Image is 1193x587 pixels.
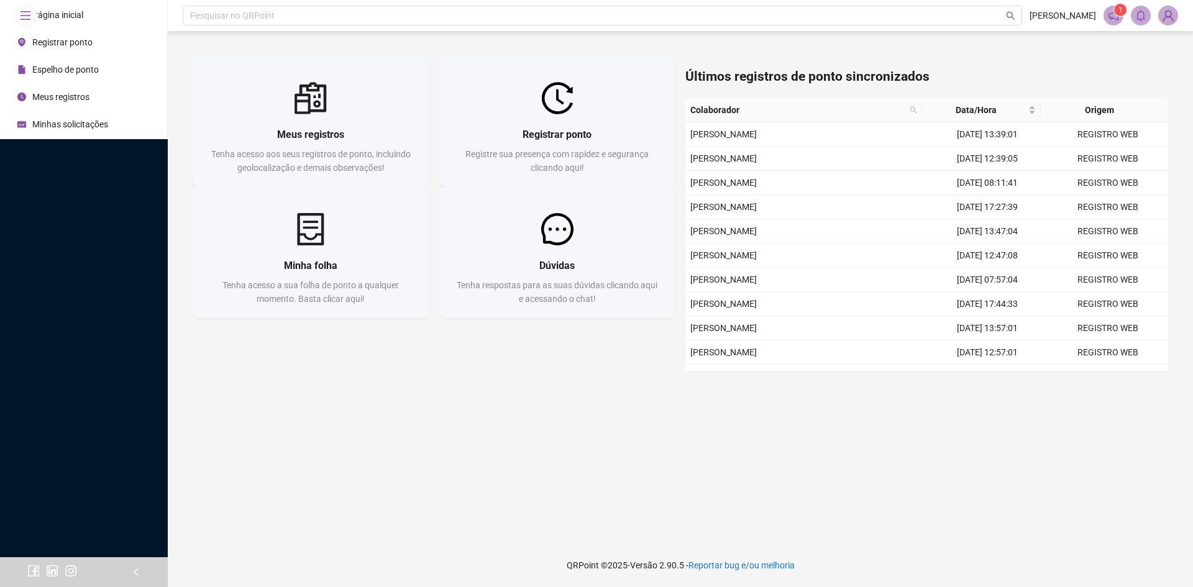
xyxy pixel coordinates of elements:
td: REGISTRO WEB [1048,243,1168,268]
td: [DATE] 12:57:01 [927,340,1048,365]
span: Página inicial [32,10,83,20]
span: [PERSON_NAME] [690,178,757,188]
span: facebook [27,565,40,577]
td: [DATE] 17:44:33 [927,292,1048,316]
span: Registre sua presença com rapidez e segurança clicando aqui! [465,149,649,173]
span: menu [20,10,31,21]
td: REGISTRO WEB [1048,122,1168,147]
td: [DATE] 13:47:04 [927,219,1048,243]
span: search [1006,11,1015,20]
span: Tenha respostas para as suas dúvidas clicando aqui e acessando o chat! [457,280,657,304]
span: Últimos registros de ponto sincronizados [685,69,930,84]
span: Meus registros [277,129,344,140]
th: Origem [1041,98,1159,122]
span: Meus registros [32,92,89,102]
span: [PERSON_NAME] [1030,9,1096,22]
td: REGISTRO WEB [1048,219,1168,243]
footer: QRPoint © 2025 - 2.90.5 - [168,544,1193,587]
span: Dúvidas [539,260,575,271]
span: schedule [17,120,26,129]
span: 1 [1118,6,1123,14]
a: DúvidasTenha respostas para as suas dúvidas clicando aqui e acessando o chat! [439,187,676,318]
span: search [910,106,917,114]
span: linkedin [46,565,58,577]
td: [DATE] 17:27:39 [927,195,1048,219]
img: 87287 [1159,6,1177,25]
td: [DATE] 08:11:41 [927,171,1048,195]
span: instagram [65,565,77,577]
span: search [907,101,920,119]
span: Tenha acesso a sua folha de ponto a qualquer momento. Basta clicar aqui! [222,280,399,304]
span: [PERSON_NAME] [690,347,757,357]
span: Data/Hora [927,103,1026,117]
td: [DATE] 13:39:01 [927,122,1048,147]
td: [DATE] 08:05:47 [927,365,1048,389]
td: REGISTRO WEB [1048,171,1168,195]
span: [PERSON_NAME] [690,323,757,333]
span: environment [17,38,26,47]
span: notification [1108,10,1119,21]
span: [PERSON_NAME] [690,202,757,212]
span: [PERSON_NAME] [690,129,757,139]
a: Registrar pontoRegistre sua presença com rapidez e segurança clicando aqui! [439,56,676,187]
td: REGISTRO WEB [1048,365,1168,389]
td: [DATE] 12:39:05 [927,147,1048,171]
td: REGISTRO WEB [1048,340,1168,365]
td: [DATE] 13:57:01 [927,316,1048,340]
span: left [132,568,140,576]
span: Minha folha [284,260,337,271]
span: [PERSON_NAME] [690,275,757,284]
a: Meus registrosTenha acesso aos seus registros de ponto, incluindo geolocalização e demais observa... [193,56,429,187]
td: REGISTRO WEB [1048,268,1168,292]
span: Versão [630,560,657,570]
span: Registrar ponto [523,129,592,140]
span: bell [1135,10,1146,21]
a: Minha folhaTenha acesso a sua folha de ponto a qualquer momento. Basta clicar aqui! [193,187,429,318]
span: [PERSON_NAME] [690,250,757,260]
span: Tenha acesso aos seus registros de ponto, incluindo geolocalização e demais observações! [211,149,411,173]
td: [DATE] 07:57:04 [927,268,1048,292]
sup: 1 [1114,4,1127,16]
span: [PERSON_NAME] [690,226,757,236]
th: Data/Hora [922,98,1041,122]
span: Espelho de ponto [32,65,99,75]
span: Registrar ponto [32,37,93,47]
td: REGISTRO WEB [1048,195,1168,219]
span: [PERSON_NAME] [690,299,757,309]
td: REGISTRO WEB [1048,292,1168,316]
td: REGISTRO WEB [1048,316,1168,340]
span: [PERSON_NAME] [690,153,757,163]
td: [DATE] 12:47:08 [927,243,1048,268]
span: file [17,65,26,74]
span: Reportar bug e/ou melhoria [688,560,795,570]
span: Colaborador [690,103,905,117]
span: Minhas solicitações [32,119,108,129]
span: clock-circle [17,93,26,101]
td: REGISTRO WEB [1048,147,1168,171]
